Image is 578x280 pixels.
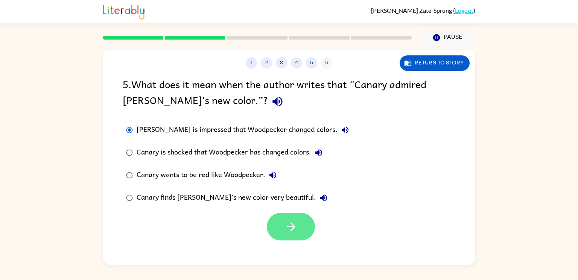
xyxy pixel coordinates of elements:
img: Literably [103,3,144,20]
button: Canary is shocked that Woodpecker has changed colors. [311,145,326,160]
div: Canary is shocked that Woodpecker has changed colors. [137,145,326,160]
div: ( ) [371,7,475,14]
div: [PERSON_NAME] is impressed that Woodpecker changed colors. [137,122,353,138]
div: 5 . What does it mean when the author writes that “Canary admired [PERSON_NAME]’s new color.”? [123,76,455,111]
button: 3 [276,57,287,69]
div: Canary finds [PERSON_NAME]'s new color very beautiful. [137,190,331,205]
button: [PERSON_NAME] is impressed that Woodpecker changed colors. [338,122,353,138]
button: Return to story [400,55,470,71]
button: Pause [421,29,475,46]
button: 4 [291,57,302,69]
span: [PERSON_NAME] Zate-Sprung [371,7,453,14]
button: 2 [261,57,272,69]
button: 1 [246,57,257,69]
a: Logout [455,7,473,14]
button: 5 [306,57,317,69]
button: Canary wants to be red like Woodpecker. [265,168,280,183]
button: Canary finds [PERSON_NAME]'s new color very beautiful. [316,190,331,205]
div: Canary wants to be red like Woodpecker. [137,168,280,183]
